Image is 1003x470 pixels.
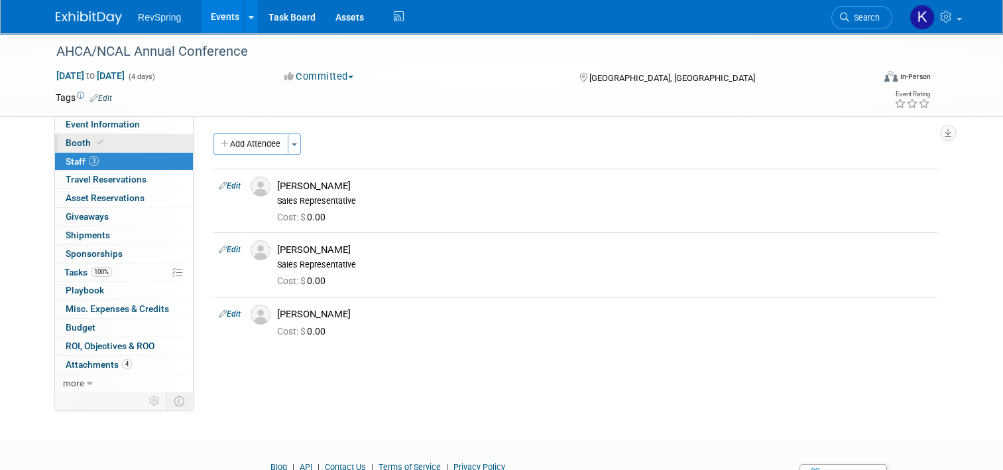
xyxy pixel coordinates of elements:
[56,91,112,104] td: Tags
[55,171,193,189] a: Travel Reservations
[66,341,154,351] span: ROI, Objectives & ROO
[55,281,193,299] a: Playbook
[66,230,110,240] span: Shipments
[138,12,181,23] span: RevSpring
[55,356,193,374] a: Attachments4
[55,153,193,171] a: Staff3
[66,359,132,370] span: Attachments
[55,319,193,337] a: Budget
[66,303,169,314] span: Misc. Expenses & Credits
[849,13,880,23] span: Search
[894,91,930,98] div: Event Rating
[884,71,898,82] img: Format-Inperson.png
[900,72,931,82] div: In-Person
[66,285,104,295] span: Playbook
[910,5,935,30] img: Kelsey Culver
[55,116,193,133] a: Event Information
[91,267,112,277] span: 100%
[277,326,331,337] span: 0.00
[63,378,84,388] span: more
[56,70,125,82] span: [DATE] [DATE]
[277,308,932,321] div: [PERSON_NAME]
[66,174,147,185] span: Travel Reservations
[801,69,931,89] div: Event Format
[55,264,193,281] a: Tasks100%
[84,70,97,81] span: to
[127,72,155,81] span: (4 days)
[280,70,359,84] button: Committed
[66,137,106,148] span: Booth
[251,240,270,260] img: Associate-Profile-5.png
[277,196,932,206] div: Sales Representative
[166,392,194,410] td: Toggle Event Tabs
[66,156,99,167] span: Staff
[55,134,193,152] a: Booth
[66,193,145,203] span: Asset Reservations
[56,11,122,25] img: ExhibitDay
[66,211,109,222] span: Giveaways
[219,309,241,319] a: Edit
[277,326,307,337] span: Cost: $
[277,212,307,222] span: Cost: $
[219,245,241,254] a: Edit
[55,226,193,244] a: Shipments
[277,275,307,286] span: Cost: $
[589,73,755,83] span: [GEOGRAPHIC_DATA], [GEOGRAPHIC_DATA]
[143,392,166,410] td: Personalize Event Tab Strip
[277,212,331,222] span: 0.00
[213,133,288,155] button: Add Attendee
[66,322,95,333] span: Budget
[97,139,103,146] i: Booth reservation complete
[219,181,241,191] a: Edit
[277,244,932,256] div: [PERSON_NAME]
[55,337,193,355] a: ROI, Objectives & ROO
[277,260,932,270] div: Sales Representative
[251,177,270,196] img: Associate-Profile-5.png
[55,245,193,263] a: Sponsorships
[55,300,193,318] a: Misc. Expenses & Credits
[90,94,112,103] a: Edit
[52,40,856,64] div: AHCA/NCAL Annual Conference
[831,6,892,29] a: Search
[89,156,99,166] span: 3
[55,189,193,207] a: Asset Reservations
[277,180,932,193] div: [PERSON_NAME]
[277,275,331,286] span: 0.00
[66,248,123,259] span: Sponsorships
[64,267,112,277] span: Tasks
[55,208,193,226] a: Giveaways
[55,374,193,392] a: more
[251,305,270,325] img: Associate-Profile-5.png
[66,119,140,129] span: Event Information
[122,359,132,369] span: 4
